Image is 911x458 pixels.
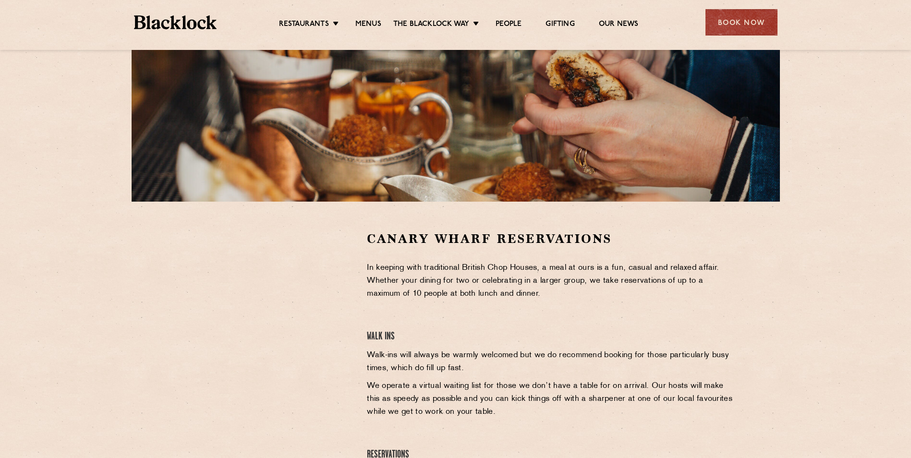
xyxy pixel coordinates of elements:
img: BL_Textured_Logo-footer-cropped.svg [134,15,217,29]
a: Our News [599,20,639,30]
h2: Canary Wharf Reservations [367,230,735,247]
a: The Blacklock Way [393,20,469,30]
a: People [496,20,522,30]
a: Menus [355,20,381,30]
a: Restaurants [279,20,329,30]
div: Book Now [705,9,777,36]
h4: Walk Ins [367,330,735,343]
p: Walk-ins will always be warmly welcomed but we do recommend booking for those particularly busy t... [367,349,735,375]
a: Gifting [546,20,574,30]
iframe: OpenTable make booking widget [210,230,318,375]
p: In keeping with traditional British Chop Houses, a meal at ours is a fun, casual and relaxed affa... [367,262,735,301]
p: We operate a virtual waiting list for those we don’t have a table for on arrival. Our hosts will ... [367,380,735,419]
